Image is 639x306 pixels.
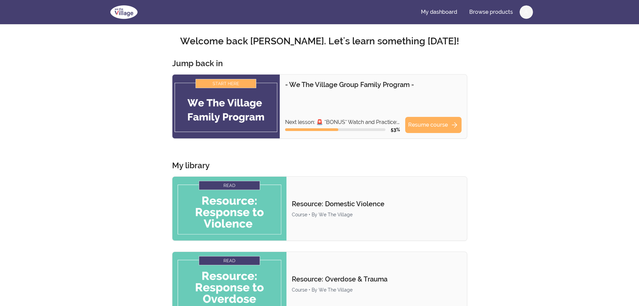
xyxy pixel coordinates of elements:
div: Course • By We The Village [292,287,461,293]
span: arrow_forward [450,121,459,129]
h3: My library [172,160,210,171]
a: Browse products [464,4,518,20]
a: My dashboard [416,4,463,20]
p: - We The Village Group Family Program - [285,80,462,89]
img: We The Village logo [106,4,142,20]
h2: Welcome back [PERSON_NAME]. Let's learn something [DATE]! [106,35,533,47]
img: Product image for Resource: Domestic Violence [172,177,287,241]
h3: Jump back in [172,58,223,69]
p: Resource: Overdose & Trauma [292,274,461,284]
div: Course progress [285,128,385,131]
div: Course • By We The Village [292,211,461,218]
button: A [520,5,533,19]
nav: Main [416,4,533,20]
span: 53 % [391,127,400,132]
p: Resource: Domestic Violence [292,199,461,209]
a: Resume coursearrow_forward [405,117,462,133]
img: Product image for - We The Village Group Family Program - [172,75,280,138]
a: Product image for Resource: Domestic ViolenceResource: Domestic ViolenceCourse • By We The Village [172,176,467,241]
p: Next lesson: 🚨 *BONUS* Watch and Practice: Emotional Resilience [285,118,400,126]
